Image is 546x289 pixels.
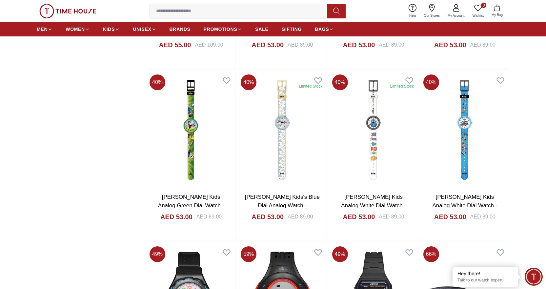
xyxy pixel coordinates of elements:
span: MEN [37,26,48,32]
h4: AED 53.00 [343,40,375,50]
span: 40 % [423,74,439,90]
img: Lee Cooper Kids's Blue Dial Analog Watch - LC.K.4.063 [238,72,326,188]
h4: AED 53.00 [160,212,192,221]
span: BAGS [315,26,329,32]
span: WOMEN [66,26,85,32]
span: 59 % [241,246,256,262]
div: Limited Stock [299,84,322,89]
a: Our Stores [420,3,444,19]
img: Lee Cooper Kids Analog Green Dial Watch - LC.K.3.677 [147,72,235,188]
h4: AED 53.00 [343,212,375,221]
a: WOMEN [66,23,90,35]
span: 40 % [332,74,348,90]
span: SALE [255,26,268,32]
h4: AED 53.00 [252,212,284,221]
div: AED 89.00 [379,213,404,221]
div: AED 109.00 [195,41,223,49]
h4: AED 53.00 [434,40,466,50]
h4: AED 53.00 [434,212,466,221]
span: 40 % [241,74,256,90]
span: 49 % [150,246,165,262]
a: KIDS [103,23,120,35]
a: [PERSON_NAME] Kids's Blue Dial Analog Watch - LC.K.4.063 [245,194,320,217]
span: Wishlist [470,13,486,18]
a: BRANDS [170,23,191,35]
a: [PERSON_NAME] Kids Analog Green Dial Watch - LC.K.3.677 [158,194,230,217]
div: Chat Widget [525,268,543,286]
span: PROMOTIONS [204,26,237,32]
img: Lee Cooper Kids Analog White Dial Watch - LC.K.4.633 [330,72,418,188]
span: Our Stores [421,13,442,18]
span: My Bag [489,12,505,17]
a: 0Wishlist [469,3,488,19]
p: Talk to our watch expert! [457,278,513,283]
span: KIDS [103,26,115,32]
h4: AED 53.00 [252,40,284,50]
span: Help [407,13,419,18]
button: My Bag [488,3,507,19]
div: AED 89.00 [196,213,222,221]
a: GIFTING [281,23,302,35]
span: 49 % [332,246,348,262]
a: MEN [37,23,52,35]
a: PROMOTIONS [204,23,242,35]
div: AED 89.00 [288,213,313,221]
img: Lee Cooper Kids Analog White Dial Watch - LC.K.4.639 [421,72,509,188]
span: 0 [481,3,486,8]
div: AED 89.00 [470,41,495,49]
a: BAGS [315,23,334,35]
div: AED 89.00 [288,41,313,49]
h4: AED 55.00 [159,40,191,50]
span: UNISEX [133,26,151,32]
a: [PERSON_NAME] Kids Analog White Dial Watch - LC.K.4.633 [341,194,412,217]
div: Limited Stock [390,84,414,89]
div: AED 89.00 [470,213,495,221]
span: 66 % [423,246,439,262]
a: [PERSON_NAME] Kids Analog White Dial Watch - LC.K.4.639 [432,194,503,217]
span: 40 % [150,74,165,90]
a: SALE [255,23,268,35]
a: Help [405,3,420,19]
img: ... [39,4,96,18]
div: AED 89.00 [379,41,404,49]
a: UNISEX [133,23,156,35]
span: BRANDS [170,26,191,32]
div: Hey there! [457,270,513,277]
span: My Account [445,13,467,18]
span: GIFTING [281,26,302,32]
